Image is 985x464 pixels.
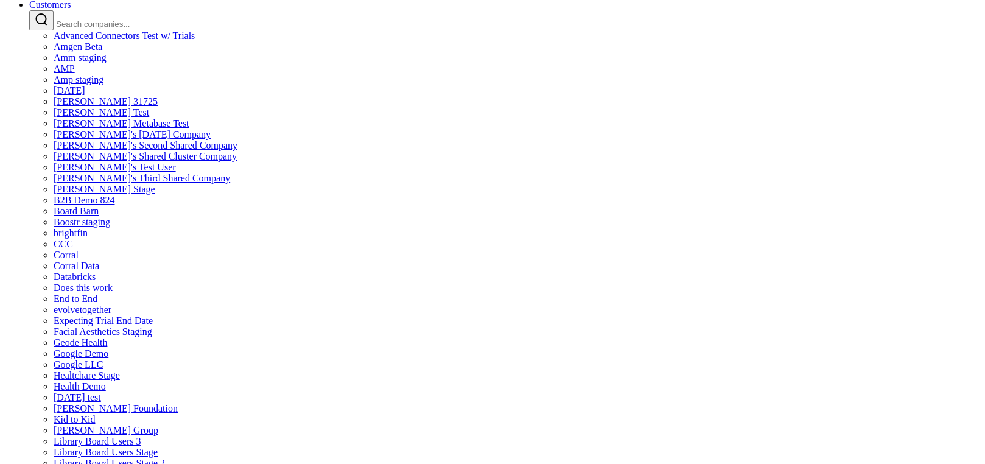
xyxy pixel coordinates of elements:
a: Corral Data [54,261,99,271]
button: Search companies button [29,10,54,30]
a: [PERSON_NAME]'s Test User [54,162,176,172]
a: Databricks [54,272,96,282]
a: [DATE] [54,85,85,96]
a: Kid to Kid [54,414,95,424]
a: [PERSON_NAME]'s Third Shared Company [54,173,230,183]
a: brightfin [54,228,88,238]
a: [PERSON_NAME]'s [DATE] Company [54,129,211,139]
a: Geode Health [54,337,107,348]
a: Amm staging [54,52,107,63]
a: Google LLC [54,359,103,370]
a: Health Demo [54,381,106,392]
a: Healtchare Stage [54,370,120,381]
a: [PERSON_NAME]'s Shared Cluster Company [54,151,237,161]
a: End to End [54,294,97,304]
a: [PERSON_NAME] 31725 [54,96,158,107]
a: Boostr staging [54,217,110,227]
a: Facial Aesthetics Staging [54,326,152,337]
a: [DATE] test [54,392,101,402]
a: [PERSON_NAME] Foundation [54,403,178,413]
a: [PERSON_NAME] Stage [54,184,155,194]
a: [PERSON_NAME] Group [54,425,158,435]
a: CCC [54,239,73,249]
a: Library Board Users 3 [54,436,141,446]
a: Board Barn [54,206,99,216]
a: evolvetogether [54,304,111,315]
a: Amp staging [54,74,103,85]
a: Amgen Beta [54,41,102,52]
a: Advanced Connectors Test w/ Trials [54,30,195,41]
a: [PERSON_NAME] Test [54,107,149,118]
a: Expecting Trial End Date [54,315,153,326]
a: Corral [54,250,79,260]
a: Google Demo [54,348,108,359]
a: [PERSON_NAME] Metabase Test [54,118,189,128]
a: AMP [54,63,75,74]
input: Search companies input [54,18,161,30]
a: Library Board Users Stage [54,447,158,457]
a: B2B Demo 824 [54,195,114,205]
a: Does this work [54,283,113,293]
a: [PERSON_NAME]'s Second Shared Company [54,140,237,150]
